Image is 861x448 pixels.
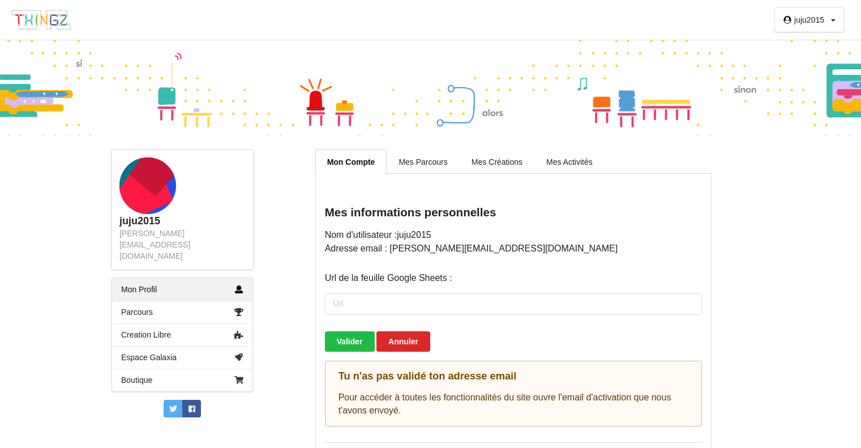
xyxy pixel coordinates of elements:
[315,150,387,174] a: Mon Compte
[119,228,245,262] div: [PERSON_NAME][EMAIL_ADDRESS][DOMAIN_NAME]
[119,215,245,228] div: juju2015
[325,331,375,352] button: Valider
[112,346,252,369] a: Espace Galaxia
[112,301,252,323] a: Parcours
[794,16,824,24] div: juju2015
[325,228,702,427] div: Nom d'utilisateur : juju2015 Adresse email : [PERSON_NAME][EMAIL_ADDRESS][DOMAIN_NAME] Url de la ...
[325,293,702,315] input: Url
[376,331,430,352] button: Annuler
[534,150,605,173] a: Mes Activités
[11,9,72,31] img: thingz_logo.png
[325,205,702,220] div: Mes informations personnelles
[460,150,534,173] a: Mes Créations
[112,278,252,301] a: Mon Profil
[325,361,702,427] div: Pour accéder à toutes les fonctionnalités du site ouvre l'email d'activation que nous t'avons env...
[387,150,459,173] a: Mes Parcours
[112,323,252,346] a: Creation Libre
[339,370,688,383] div: Tu n'as pas validé ton adresse email
[112,369,252,391] a: Boutique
